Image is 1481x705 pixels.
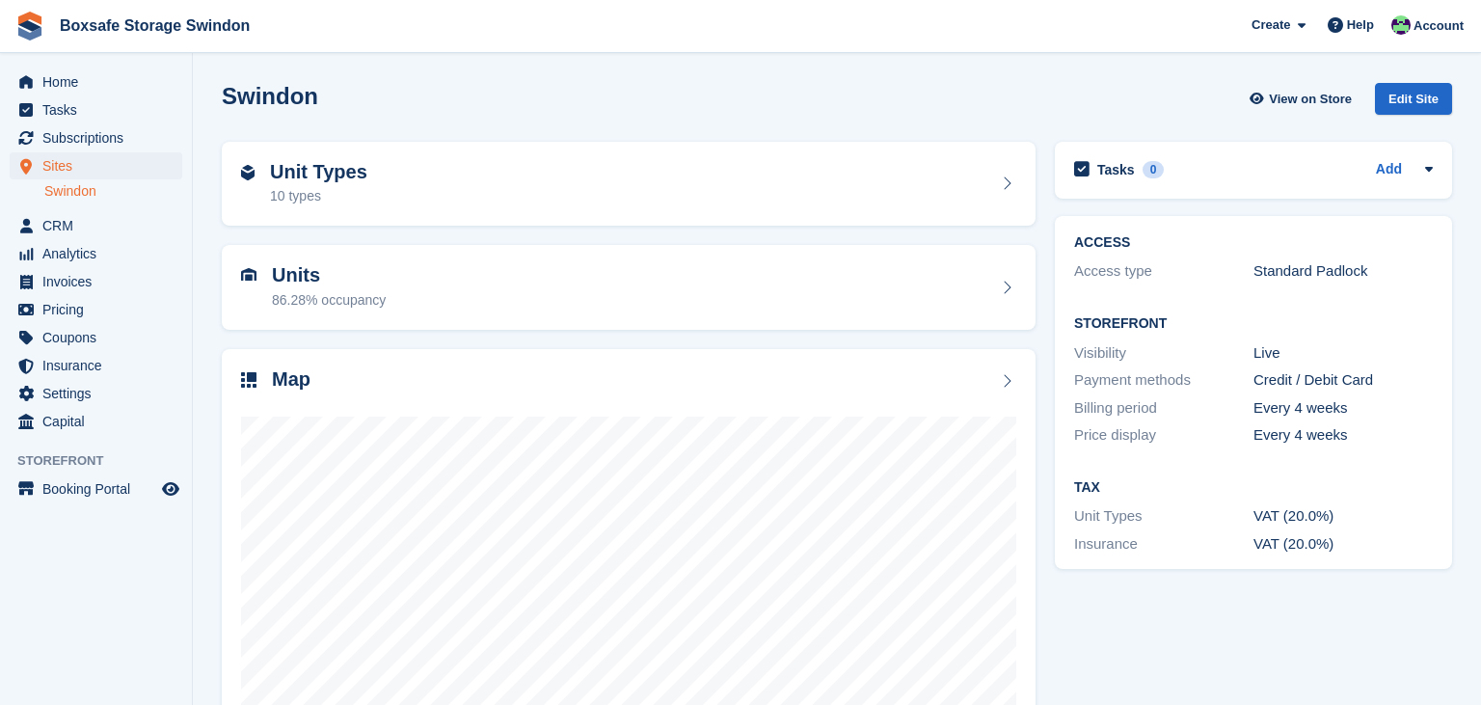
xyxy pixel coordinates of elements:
[42,324,158,351] span: Coupons
[10,124,182,151] a: menu
[10,268,182,295] a: menu
[10,296,182,323] a: menu
[10,408,182,435] a: menu
[222,245,1036,330] a: Units 86.28% occupancy
[222,142,1036,227] a: Unit Types 10 types
[1074,424,1253,447] div: Price display
[241,372,256,388] img: map-icn-33ee37083ee616e46c38cad1a60f524a97daa1e2b2c8c0bc3eb3415660979fc1.svg
[1252,15,1290,35] span: Create
[10,96,182,123] a: menu
[272,368,310,391] h2: Map
[241,165,255,180] img: unit-type-icn-2b2737a686de81e16bb02015468b77c625bbabd49415b5ef34ead5e3b44a266d.svg
[42,96,158,123] span: Tasks
[1253,424,1433,447] div: Every 4 weeks
[1074,397,1253,420] div: Billing period
[10,475,182,502] a: menu
[1253,369,1433,392] div: Credit / Debit Card
[159,477,182,501] a: Preview store
[1074,235,1433,251] h2: ACCESS
[42,296,158,323] span: Pricing
[1376,159,1402,181] a: Add
[42,352,158,379] span: Insurance
[1074,533,1253,556] div: Insurance
[1253,342,1433,365] div: Live
[42,152,158,179] span: Sites
[44,182,182,201] a: Swindon
[1074,480,1433,496] h2: Tax
[15,12,44,41] img: stora-icon-8386f47178a22dfd0bd8f6a31ec36ba5ce8667c1dd55bd0f319d3a0aa187defe.svg
[1247,83,1360,115] a: View on Store
[1143,161,1165,178] div: 0
[42,68,158,95] span: Home
[10,68,182,95] a: menu
[1253,533,1433,556] div: VAT (20.0%)
[1074,260,1253,283] div: Access type
[42,268,158,295] span: Invoices
[42,475,158,502] span: Booking Portal
[10,212,182,239] a: menu
[1375,83,1452,115] div: Edit Site
[1391,15,1411,35] img: Kim Virabi
[1414,16,1464,36] span: Account
[10,380,182,407] a: menu
[1375,83,1452,122] a: Edit Site
[1074,369,1253,392] div: Payment methods
[1269,90,1352,109] span: View on Store
[1074,505,1253,528] div: Unit Types
[1347,15,1374,35] span: Help
[10,352,182,379] a: menu
[272,290,386,311] div: 86.28% occupancy
[1253,260,1433,283] div: Standard Padlock
[270,161,367,183] h2: Unit Types
[42,212,158,239] span: CRM
[10,152,182,179] a: menu
[270,186,367,206] div: 10 types
[1074,342,1253,365] div: Visibility
[42,380,158,407] span: Settings
[241,268,256,282] img: unit-icn-7be61d7bf1b0ce9d3e12c5938cc71ed9869f7b940bace4675aadf7bd6d80202e.svg
[1074,316,1433,332] h2: Storefront
[52,10,257,41] a: Boxsafe Storage Swindon
[1253,505,1433,528] div: VAT (20.0%)
[17,451,192,471] span: Storefront
[42,124,158,151] span: Subscriptions
[1253,397,1433,420] div: Every 4 weeks
[10,240,182,267] a: menu
[1097,161,1135,178] h2: Tasks
[222,83,318,109] h2: Swindon
[10,324,182,351] a: menu
[42,240,158,267] span: Analytics
[42,408,158,435] span: Capital
[272,264,386,286] h2: Units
